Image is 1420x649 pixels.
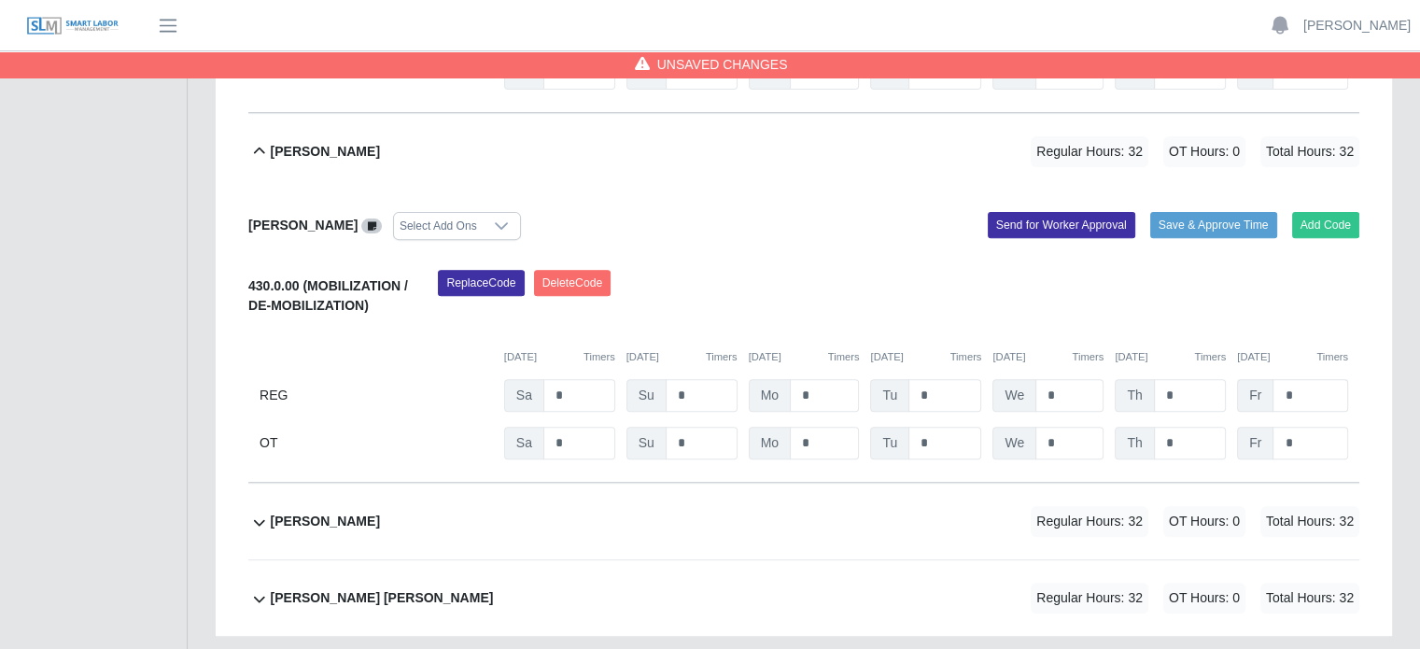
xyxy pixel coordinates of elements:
div: REG [260,379,493,412]
button: [PERSON_NAME] Regular Hours: 32 OT Hours: 0 Total Hours: 32 [248,484,1359,559]
a: [PERSON_NAME] [1303,16,1411,35]
span: Mo [749,427,791,459]
span: Su [626,427,667,459]
button: Send for Worker Approval [988,212,1135,238]
div: [DATE] [870,349,981,365]
span: OT Hours: 0 [1163,583,1245,614]
button: Timers [1316,349,1348,365]
button: [PERSON_NAME] [PERSON_NAME] Regular Hours: 32 OT Hours: 0 Total Hours: 32 [248,560,1359,636]
span: Sa [504,379,544,412]
span: Unsaved Changes [657,55,788,74]
button: Timers [1194,349,1226,365]
b: [PERSON_NAME] [248,218,358,233]
div: [DATE] [992,349,1104,365]
span: Total Hours: 32 [1260,583,1359,614]
span: Total Hours: 32 [1260,136,1359,167]
div: Select Add Ons [394,213,483,239]
span: Tu [870,379,909,412]
button: Timers [828,349,860,365]
span: Regular Hours: 32 [1031,136,1148,167]
span: Th [1115,379,1154,412]
button: ReplaceCode [438,270,524,296]
button: Save & Approve Time [1150,212,1277,238]
button: [PERSON_NAME] Regular Hours: 32 OT Hours: 0 Total Hours: 32 [248,114,1359,190]
b: [PERSON_NAME] [271,512,380,531]
span: OT Hours: 0 [1163,506,1245,537]
div: [DATE] [1237,349,1348,365]
span: We [992,379,1036,412]
button: Timers [706,349,738,365]
span: Regular Hours: 32 [1031,583,1148,614]
span: OT Hours: 0 [1163,136,1245,167]
span: Fr [1237,427,1273,459]
span: Th [1115,427,1154,459]
div: [DATE] [749,349,860,365]
b: 430.0.00 (MOBILIZATION / DE-MOBILIZATION) [248,278,408,313]
span: Tu [870,427,909,459]
button: Timers [1072,349,1104,365]
div: OT [260,427,493,459]
button: Timers [950,349,982,365]
button: DeleteCode [534,270,612,296]
span: We [992,427,1036,459]
img: SLM Logo [26,16,120,36]
span: Regular Hours: 32 [1031,506,1148,537]
span: Su [626,379,667,412]
span: Mo [749,379,791,412]
span: Fr [1237,379,1273,412]
span: Sa [504,427,544,459]
button: Add Code [1292,212,1360,238]
b: [PERSON_NAME] [PERSON_NAME] [271,588,494,608]
div: [DATE] [626,349,738,365]
div: [DATE] [1115,349,1226,365]
button: Timers [583,349,615,365]
b: [PERSON_NAME] [271,142,380,162]
a: View/Edit Notes [361,218,382,233]
span: Total Hours: 32 [1260,506,1359,537]
div: [DATE] [504,349,615,365]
